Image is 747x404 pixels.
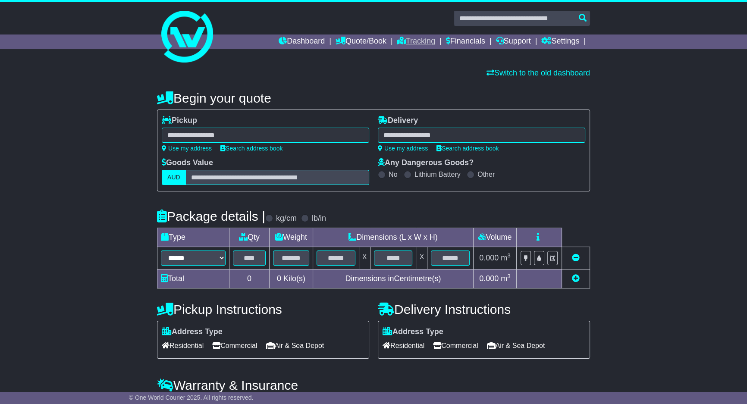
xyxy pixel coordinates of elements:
[416,247,427,269] td: x
[501,274,511,283] span: m
[414,170,461,179] label: Lithium Battery
[162,327,223,337] label: Address Type
[541,34,579,49] a: Settings
[313,269,473,288] td: Dimensions in Centimetre(s)
[162,170,186,185] label: AUD
[212,339,257,352] span: Commercial
[487,339,545,352] span: Air & Sea Depot
[397,34,435,49] a: Tracking
[507,252,511,259] sup: 3
[389,170,397,179] label: No
[229,269,270,288] td: 0
[378,145,428,152] a: Use my address
[162,145,212,152] a: Use my address
[157,378,590,392] h4: Warranty & Insurance
[270,228,313,247] td: Weight
[313,228,473,247] td: Dimensions (L x W x H)
[383,327,443,337] label: Address Type
[378,158,474,168] label: Any Dangerous Goods?
[496,34,531,49] a: Support
[501,254,511,262] span: m
[157,269,229,288] td: Total
[220,145,282,152] a: Search address book
[446,34,485,49] a: Financials
[157,209,265,223] h4: Package details |
[477,170,495,179] label: Other
[162,158,213,168] label: Goods Value
[157,91,590,105] h4: Begin your quote
[229,228,270,247] td: Qty
[277,274,281,283] span: 0
[436,145,499,152] a: Search address book
[312,214,326,223] label: lb/in
[157,228,229,247] td: Type
[336,34,386,49] a: Quote/Book
[378,116,418,125] label: Delivery
[279,34,325,49] a: Dashboard
[276,214,297,223] label: kg/cm
[433,339,478,352] span: Commercial
[473,228,516,247] td: Volume
[270,269,313,288] td: Kilo(s)
[359,247,370,269] td: x
[572,254,580,262] a: Remove this item
[507,273,511,279] sup: 3
[162,116,197,125] label: Pickup
[572,274,580,283] a: Add new item
[383,339,424,352] span: Residential
[378,302,590,316] h4: Delivery Instructions
[129,394,254,401] span: © One World Courier 2025. All rights reserved.
[157,302,369,316] h4: Pickup Instructions
[486,69,590,77] a: Switch to the old dashboard
[479,274,499,283] span: 0.000
[479,254,499,262] span: 0.000
[162,339,204,352] span: Residential
[266,339,324,352] span: Air & Sea Depot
